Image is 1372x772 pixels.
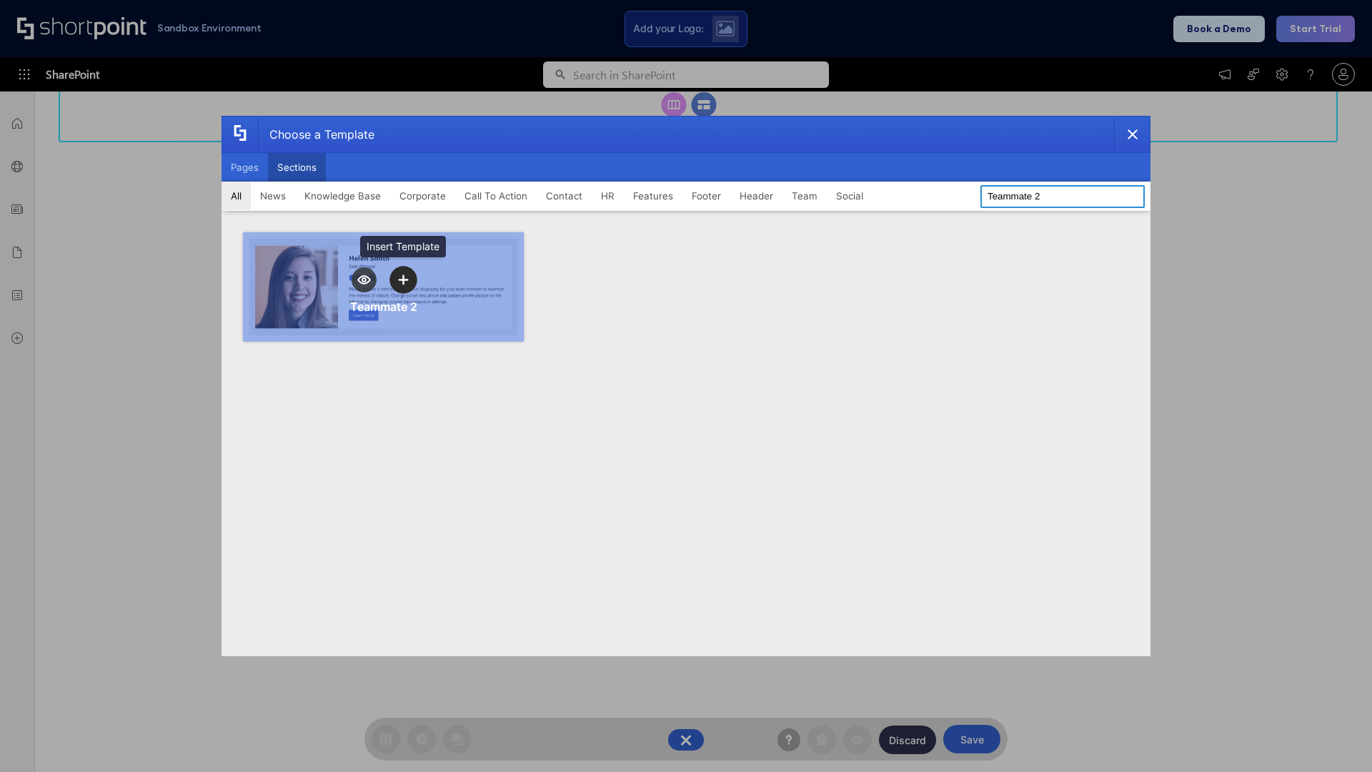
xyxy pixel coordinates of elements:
[1301,703,1372,772] iframe: Chat Widget
[592,182,624,210] button: HR
[222,116,1150,656] div: template selector
[455,182,537,210] button: Call To Action
[390,182,455,210] button: Corporate
[258,117,374,152] div: Choose a Template
[624,182,682,210] button: Features
[222,153,268,182] button: Pages
[682,182,730,210] button: Footer
[730,182,782,210] button: Header
[980,185,1145,208] input: Search
[268,153,326,182] button: Sections
[295,182,390,210] button: Knowledge Base
[782,182,827,210] button: Team
[537,182,592,210] button: Contact
[350,300,417,314] div: Teammate 2
[827,182,873,210] button: Social
[251,182,295,210] button: News
[222,182,251,210] button: All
